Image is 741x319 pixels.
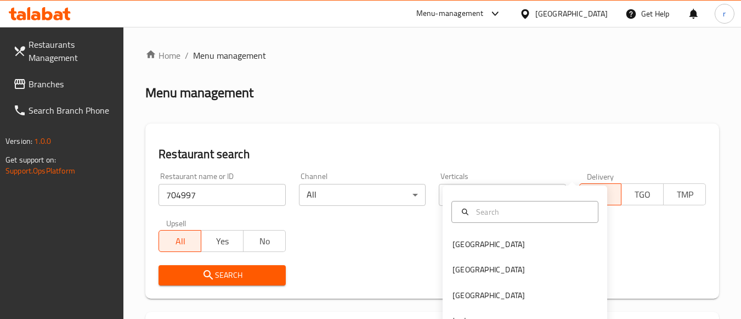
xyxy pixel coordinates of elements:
button: No [243,230,286,252]
div: All [299,184,426,206]
span: Version: [5,134,32,148]
div: [GEOGRAPHIC_DATA] [535,8,608,20]
span: Get support on: [5,153,56,167]
span: No [248,233,281,249]
span: Branches [29,77,115,91]
a: Restaurants Management [4,31,124,71]
span: Restaurants Management [29,38,115,64]
a: Branches [4,71,124,97]
label: Upsell [166,219,186,227]
input: Search [472,206,591,218]
nav: breadcrumb [145,49,719,62]
span: 1.0.0 [34,134,51,148]
h2: Menu management [145,84,253,102]
li: / [185,49,189,62]
a: Support.OpsPlatform [5,164,75,178]
span: Search [167,268,276,282]
span: Yes [206,233,239,249]
div: [GEOGRAPHIC_DATA] [452,264,525,276]
label: Delivery [587,172,614,180]
span: r [723,8,726,20]
div: [GEOGRAPHIC_DATA] [452,289,525,301]
input: Search for restaurant name or ID.. [159,184,285,206]
span: Menu management [193,49,266,62]
span: TGO [626,187,659,203]
a: Home [145,49,180,62]
span: All [163,233,197,249]
div: All [439,184,565,206]
span: Search Branch Phone [29,104,115,117]
div: [GEOGRAPHIC_DATA] [452,238,525,250]
h2: Restaurant search [159,146,706,163]
span: TMP [668,187,702,203]
div: Menu-management [416,7,484,20]
button: All [579,183,622,205]
button: All [159,230,201,252]
a: Search Branch Phone [4,97,124,124]
button: TMP [663,183,706,205]
button: TGO [621,183,664,205]
button: Search [159,265,285,286]
button: Yes [201,230,244,252]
